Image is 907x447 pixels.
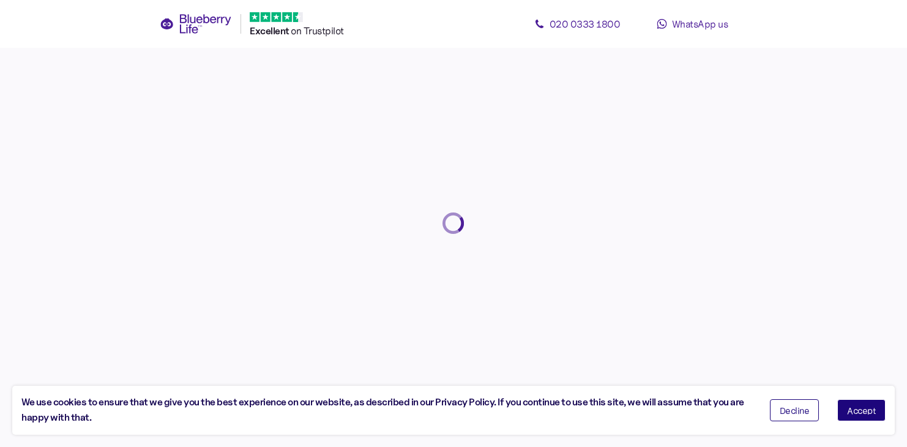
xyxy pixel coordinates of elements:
[291,24,344,37] span: on Trustpilot
[672,18,728,30] span: WhatsApp us
[637,12,747,36] a: WhatsApp us
[837,399,886,421] button: Accept cookies
[21,395,752,426] div: We use cookies to ensure that we give you the best experience on our website, as described in our...
[770,399,819,421] button: Decline cookies
[522,12,632,36] a: 020 0333 1800
[780,406,810,415] span: Decline
[847,406,876,415] span: Accept
[250,25,291,37] span: Excellent ️
[550,18,621,30] span: 020 0333 1800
